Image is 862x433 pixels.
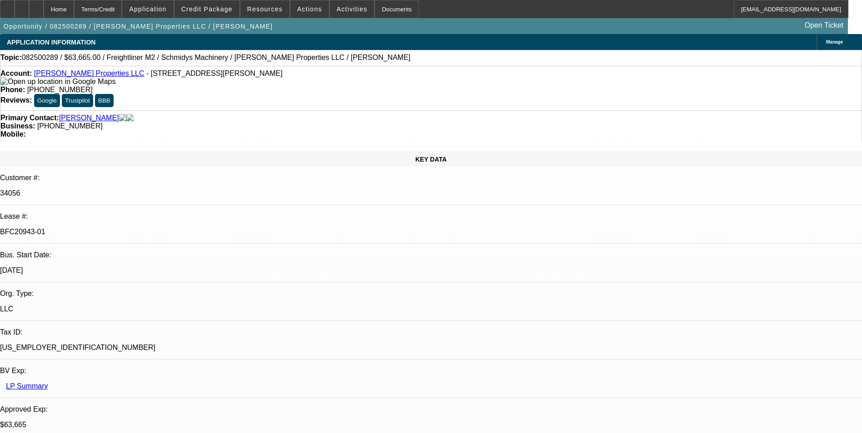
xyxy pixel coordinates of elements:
[181,5,233,13] span: Credit Package
[34,94,60,107] button: Google
[0,54,22,62] strong: Topic:
[0,122,35,130] strong: Business:
[126,114,134,122] img: linkedin-icon.png
[337,5,368,13] span: Activities
[62,94,93,107] button: Trustpilot
[22,54,410,62] span: 082500289 / $63,665.00 / Freightliner M2 / Schmidys Machinery / [PERSON_NAME] Properties LLC / [P...
[129,5,166,13] span: Application
[59,114,119,122] a: [PERSON_NAME]
[415,156,447,163] span: KEY DATA
[122,0,173,18] button: Application
[247,5,283,13] span: Resources
[37,122,103,130] span: [PHONE_NUMBER]
[95,94,114,107] button: BBB
[174,0,239,18] button: Credit Package
[4,23,273,30] span: Opportunity / 082500289 / [PERSON_NAME] Properties LLC / [PERSON_NAME]
[0,69,32,77] strong: Account:
[0,78,115,85] a: View Google Maps
[801,18,847,33] a: Open Ticket
[27,86,93,93] span: [PHONE_NUMBER]
[0,130,26,138] strong: Mobile:
[146,69,283,77] span: - [STREET_ADDRESS][PERSON_NAME]
[290,0,329,18] button: Actions
[0,114,59,122] strong: Primary Contact:
[330,0,374,18] button: Activities
[240,0,289,18] button: Resources
[826,39,843,44] span: Manage
[297,5,322,13] span: Actions
[0,78,115,86] img: Open up location in Google Maps
[6,382,48,390] a: LP Summary
[7,39,95,46] span: APPLICATION INFORMATION
[34,69,144,77] a: [PERSON_NAME] Properties LLC
[119,114,126,122] img: facebook-icon.png
[0,86,25,93] strong: Phone:
[0,96,32,104] strong: Reviews:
